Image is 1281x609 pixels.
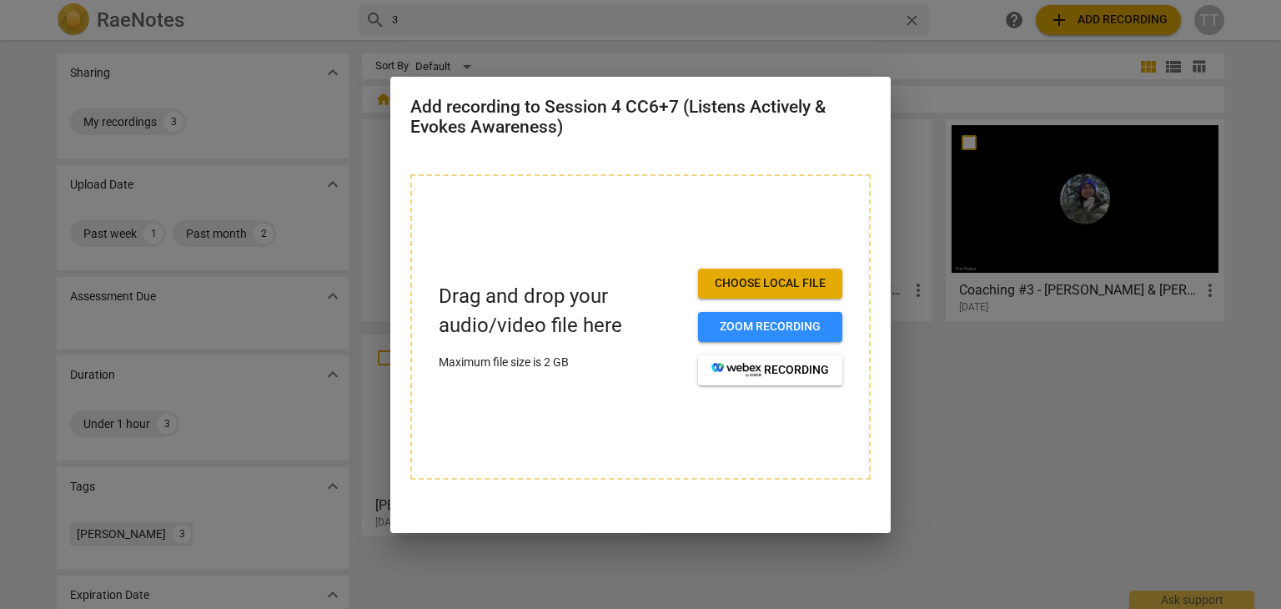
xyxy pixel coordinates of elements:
[711,362,829,379] span: recording
[711,319,829,335] span: Zoom recording
[439,282,685,340] p: Drag and drop your audio/video file here
[711,275,829,292] span: Choose local file
[698,312,842,342] button: Zoom recording
[698,355,842,385] button: recording
[410,97,871,138] h2: Add recording to Session 4 CC6+7 (Listens Actively & Evokes Awareness)
[698,269,842,299] button: Choose local file
[439,354,685,371] p: Maximum file size is 2 GB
